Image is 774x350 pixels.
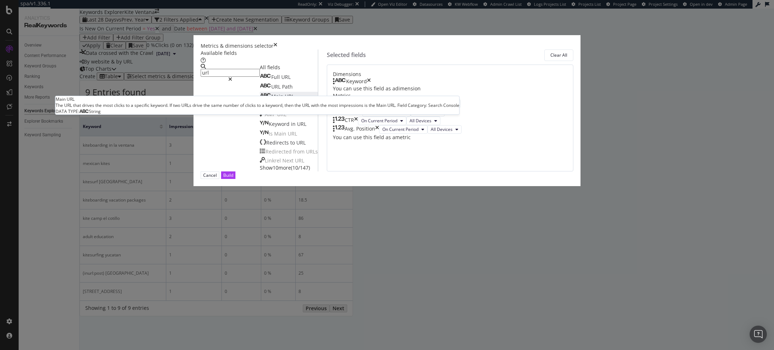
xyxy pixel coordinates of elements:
span: String [89,108,101,114]
div: Build [223,172,233,178]
div: Selected fields [327,51,366,59]
span: All Devices [410,118,431,124]
span: On Current Period [382,126,419,132]
div: You can use this field as a dimension [333,85,567,92]
div: modal [193,35,580,186]
span: Full [271,74,281,80]
span: Next [282,157,295,164]
div: Metrics & dimensions selector [201,42,273,49]
span: On Current Period [361,118,397,124]
div: Main URL [56,96,459,102]
button: All Devices [427,125,462,134]
div: Dimensions [333,71,567,78]
div: Available fields [201,49,318,57]
span: DATA TYPE: [56,108,79,114]
span: Is [269,130,274,137]
div: Avg. Position [345,125,375,134]
span: in [291,120,297,127]
div: Open Intercom Messenger [750,326,767,343]
div: times [375,125,379,134]
div: times [367,78,371,85]
input: Search by field name [201,69,260,77]
div: The URL that drives the most clicks to a specific keyword. If two URLs drive the same number of c... [56,102,459,108]
span: URL [281,74,291,80]
div: Avg. PositiontimesOn Current PeriodAll Devices [333,125,567,134]
button: Build [221,171,235,179]
span: URL [288,130,297,137]
span: URL [277,111,286,118]
span: from [293,148,306,155]
span: Main [274,130,288,137]
div: All fields [260,64,318,71]
div: Cancel [203,172,217,178]
div: You can use this field as a metric [333,134,567,141]
span: URLs [306,148,318,155]
span: URL [296,139,306,146]
span: to [290,139,296,146]
span: Redirects [266,139,290,146]
div: CTRtimesOn Current PeriodAll Devices [333,117,567,125]
div: Clear All [550,52,567,58]
button: Clear All [544,49,573,61]
div: times [354,117,358,125]
span: Show 10 more [260,164,291,171]
div: Keywordtimes [333,78,567,85]
span: Redirected [266,148,293,155]
button: On Current Period [379,125,427,134]
button: Cancel [201,171,219,179]
span: Linkrel [265,157,282,164]
button: On Current Period [358,117,406,125]
div: Keyword [346,78,367,85]
div: Metrics [333,92,567,99]
span: URL [297,120,306,127]
span: Keyword [269,120,291,127]
div: times [273,42,277,49]
span: ( 10 / 147 ) [291,164,310,171]
span: URL [271,83,282,90]
span: Main [271,93,285,100]
span: URL [295,157,304,164]
div: CTR [345,117,354,125]
span: Path [282,83,293,90]
span: AMP [265,111,277,118]
button: All Devices [406,117,440,125]
span: URL [285,93,294,100]
span: All Devices [431,126,453,132]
